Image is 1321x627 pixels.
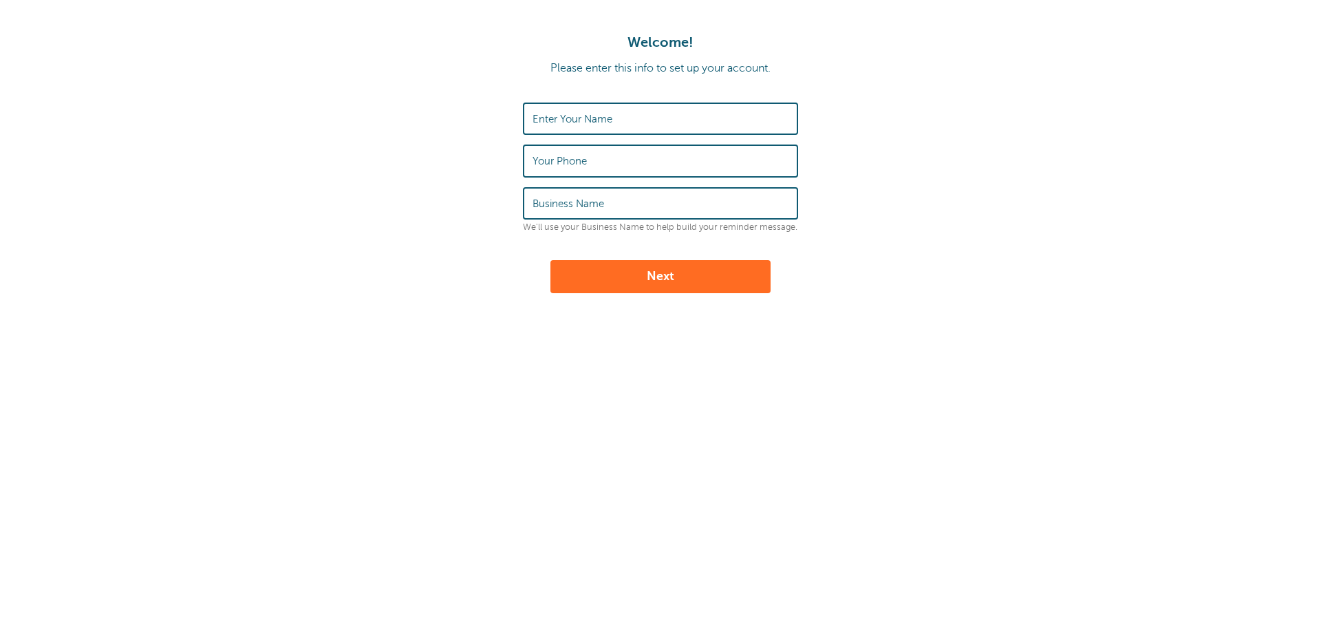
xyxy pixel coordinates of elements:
button: Next [550,260,771,293]
label: Enter Your Name [533,113,612,125]
h1: Welcome! [14,34,1307,51]
p: Please enter this info to set up your account. [14,62,1307,75]
label: Business Name [533,198,604,210]
label: Your Phone [533,155,587,167]
p: We'll use your Business Name to help build your reminder message. [523,222,798,233]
